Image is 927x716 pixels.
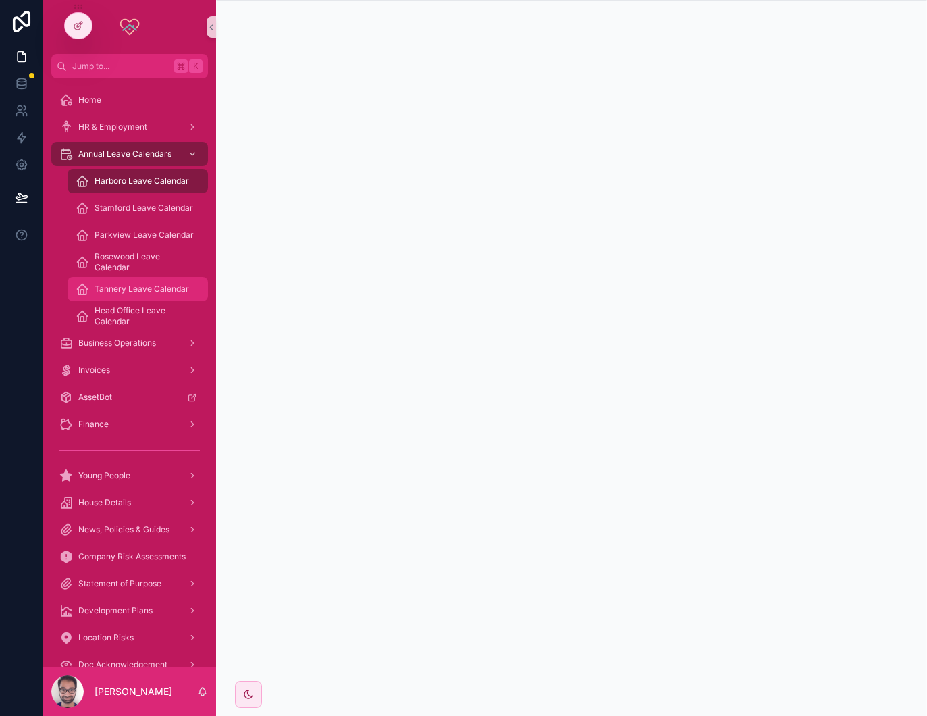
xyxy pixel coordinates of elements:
[78,365,110,376] span: Invoices
[51,331,208,355] a: Business Operations
[68,223,208,247] a: Parkview Leave Calendar
[68,196,208,220] a: Stamford Leave Calendar
[78,659,167,670] span: Doc Acknowledgement
[78,392,112,403] span: AssetBot
[78,149,171,159] span: Annual Leave Calendars
[51,385,208,409] a: AssetBot
[95,176,189,186] span: Harboro Leave Calendar
[68,250,208,274] a: Rosewood Leave Calendar
[68,277,208,301] a: Tannery Leave Calendar
[68,169,208,193] a: Harboro Leave Calendar
[78,95,101,105] span: Home
[51,88,208,112] a: Home
[51,142,208,166] a: Annual Leave Calendars
[95,685,172,698] p: [PERSON_NAME]
[119,16,140,38] img: App logo
[51,517,208,542] a: News, Policies & Guides
[78,122,147,132] span: HR & Employment
[51,571,208,596] a: Statement of Purpose
[51,54,208,78] button: Jump to...K
[51,598,208,623] a: Development Plans
[78,524,169,535] span: News, Policies & Guides
[43,78,216,667] div: scrollable content
[51,625,208,650] a: Location Risks
[95,284,189,295] span: Tannery Leave Calendar
[78,551,186,562] span: Company Risk Assessments
[78,338,156,349] span: Business Operations
[95,230,194,240] span: Parkview Leave Calendar
[78,470,130,481] span: Young People
[78,419,109,430] span: Finance
[78,578,161,589] span: Statement of Purpose
[78,632,134,643] span: Location Risks
[72,61,169,72] span: Jump to...
[51,490,208,515] a: House Details
[51,463,208,488] a: Young People
[190,61,201,72] span: K
[51,653,208,677] a: Doc Acknowledgement
[95,251,194,273] span: Rosewood Leave Calendar
[78,605,153,616] span: Development Plans
[78,497,131,508] span: House Details
[51,544,208,569] a: Company Risk Assessments
[51,412,208,436] a: Finance
[51,115,208,139] a: HR & Employment
[95,305,194,327] span: Head Office Leave Calendar
[68,304,208,328] a: Head Office Leave Calendar
[51,358,208,382] a: Invoices
[95,203,193,213] span: Stamford Leave Calendar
